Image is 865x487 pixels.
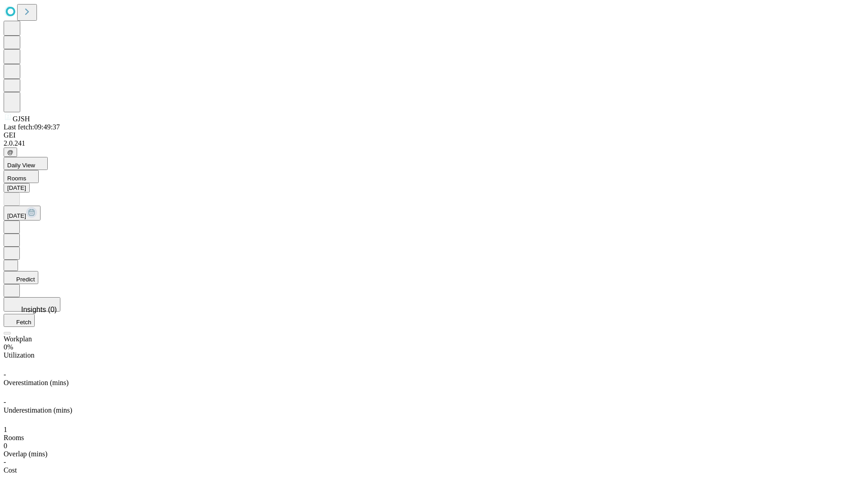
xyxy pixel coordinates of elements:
[4,314,35,327] button: Fetch
[4,206,41,221] button: [DATE]
[4,351,34,359] span: Utilization
[4,466,17,474] span: Cost
[4,170,39,183] button: Rooms
[4,458,6,466] span: -
[4,426,7,433] span: 1
[4,139,861,147] div: 2.0.241
[4,297,60,312] button: Insights (0)
[4,131,861,139] div: GEI
[4,343,13,351] span: 0%
[4,335,32,343] span: Workplan
[4,379,68,386] span: Overestimation (mins)
[4,442,7,450] span: 0
[4,406,72,414] span: Underestimation (mins)
[13,115,30,123] span: GJSH
[4,398,6,406] span: -
[7,212,26,219] span: [DATE]
[4,271,38,284] button: Predict
[21,306,57,313] span: Insights (0)
[4,157,48,170] button: Daily View
[7,162,35,169] span: Daily View
[4,123,60,131] span: Last fetch: 09:49:37
[7,175,26,182] span: Rooms
[4,183,30,193] button: [DATE]
[4,147,17,157] button: @
[4,371,6,378] span: -
[7,149,14,156] span: @
[4,450,47,458] span: Overlap (mins)
[4,434,24,441] span: Rooms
